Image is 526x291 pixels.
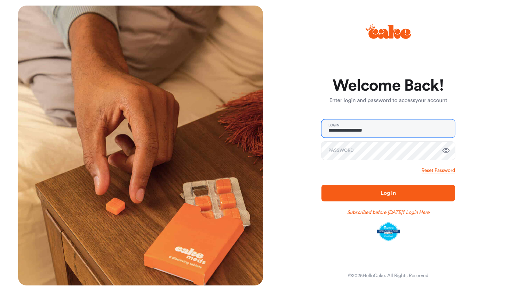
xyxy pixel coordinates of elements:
button: Log In [321,185,455,201]
h1: Welcome Back! [321,77,455,94]
a: Subscribed before [DATE]? Login Here [347,209,430,216]
img: legit-script-certified.png [377,222,400,242]
span: Log In [381,190,396,196]
div: © 2025 HelloCake. All Rights Reserved [348,272,428,279]
a: Reset Password [422,167,455,174]
p: Enter login and password to access your account [321,97,455,105]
